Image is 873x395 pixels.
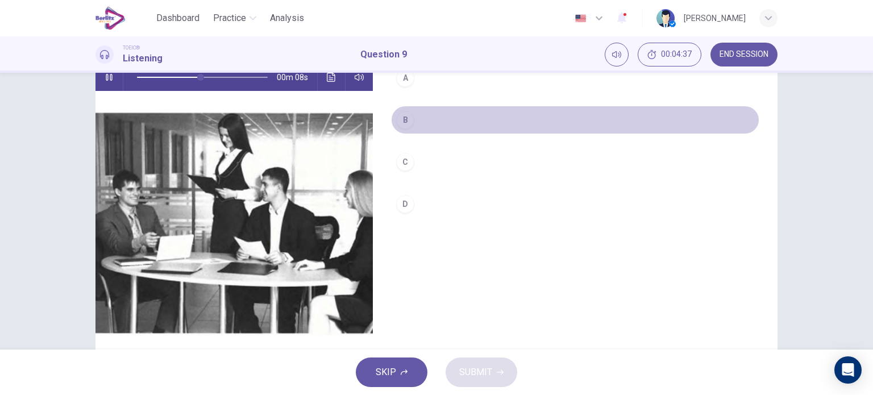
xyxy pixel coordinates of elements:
[391,148,759,176] button: C
[95,91,373,368] img: Photographs
[152,8,204,28] button: Dashboard
[95,7,152,30] a: EduSynch logo
[209,8,261,28] button: Practice
[396,153,414,171] div: C
[270,11,304,25] span: Analysis
[95,7,126,30] img: EduSynch logo
[573,14,588,23] img: en
[661,50,692,59] span: 00:04:37
[123,44,140,52] span: TOEIC®
[396,111,414,129] div: B
[322,64,340,91] button: Click to see the audio transcription
[391,190,759,218] button: D
[684,11,746,25] div: [PERSON_NAME]
[605,43,629,66] div: Mute
[396,195,414,213] div: D
[156,11,199,25] span: Dashboard
[710,43,778,66] button: END SESSION
[834,356,862,384] div: Open Intercom Messenger
[360,48,407,61] h1: Question 9
[638,43,701,66] button: 00:04:37
[213,11,246,25] span: Practice
[391,64,759,92] button: A
[265,8,309,28] button: Analysis
[396,69,414,87] div: A
[656,9,675,27] img: Profile picture
[391,106,759,134] button: B
[376,364,396,380] span: SKIP
[277,64,317,91] span: 00m 08s
[638,43,701,66] div: Hide
[720,50,768,59] span: END SESSION
[123,52,163,65] h1: Listening
[356,357,427,387] button: SKIP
